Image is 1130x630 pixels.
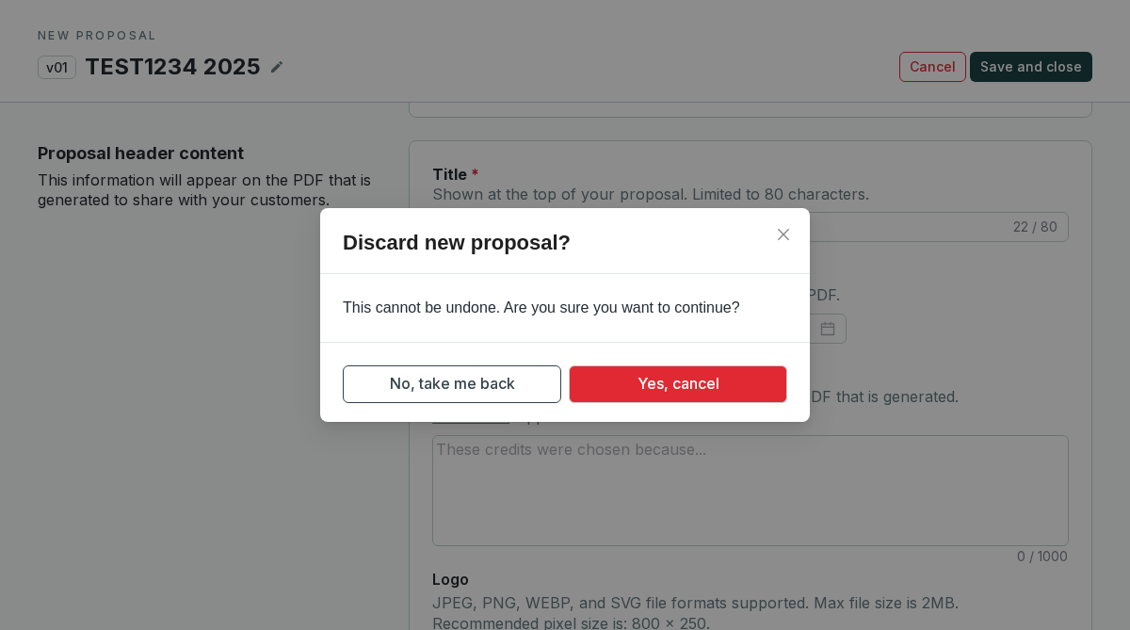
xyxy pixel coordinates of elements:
span: close [776,227,791,242]
button: Close [768,219,799,250]
p: This cannot be undone. Are you sure you want to continue? [320,297,810,319]
h2: Discard new proposal? [320,227,810,274]
button: Yes, cancel [569,365,787,403]
span: Close [768,227,799,242]
button: No, take me back [343,365,561,403]
span: Yes, cancel [638,372,719,396]
span: No, take me back [390,372,515,396]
